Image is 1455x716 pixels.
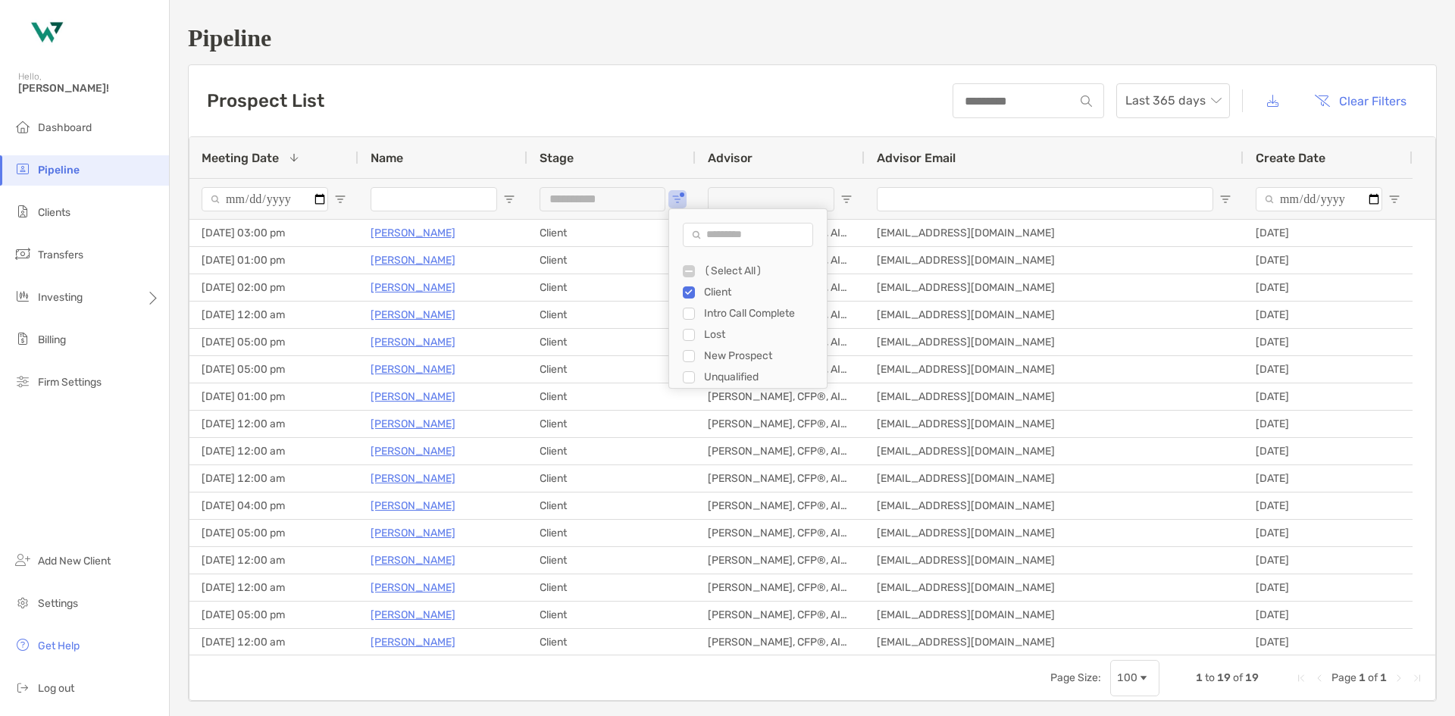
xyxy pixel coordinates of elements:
[704,328,818,341] div: Lost
[696,602,865,628] div: [PERSON_NAME], CFP®, AIF®, CPFA
[371,187,497,211] input: Name Filter Input
[1110,660,1159,696] div: Page Size
[1256,151,1325,165] span: Create Date
[189,383,358,410] div: [DATE] 01:00 pm
[877,151,956,165] span: Advisor Email
[38,121,92,134] span: Dashboard
[1196,671,1203,684] span: 1
[189,629,358,655] div: [DATE] 12:00 am
[1368,671,1378,684] span: of
[527,465,696,492] div: Client
[1081,95,1092,107] img: input icon
[704,371,818,383] div: Unqualified
[1245,671,1259,684] span: 19
[38,682,74,695] span: Log out
[371,496,455,515] p: [PERSON_NAME]
[202,187,328,211] input: Meeting Date Filter Input
[1117,671,1137,684] div: 100
[14,330,32,348] img: billing icon
[1244,520,1413,546] div: [DATE]
[371,251,455,270] a: [PERSON_NAME]
[189,520,358,546] div: [DATE] 05:00 pm
[540,151,574,165] span: Stage
[865,520,1244,546] div: [EMAIL_ADDRESS][DOMAIN_NAME]
[1380,671,1387,684] span: 1
[704,307,818,320] div: Intro Call Complete
[38,376,102,389] span: Firm Settings
[371,524,455,542] a: [PERSON_NAME]
[371,278,455,297] a: [PERSON_NAME]
[1219,193,1231,205] button: Open Filter Menu
[1205,671,1215,684] span: to
[696,438,865,464] div: [PERSON_NAME], CFP®, AIF®, CRPC
[865,465,1244,492] div: [EMAIL_ADDRESS][DOMAIN_NAME]
[1313,672,1325,684] div: Previous Page
[14,636,32,654] img: get-help icon
[1244,629,1413,655] div: [DATE]
[371,151,403,165] span: Name
[696,629,865,655] div: [PERSON_NAME], CFP®, AIF®, CPFA
[371,551,455,570] p: [PERSON_NAME]
[696,492,865,519] div: [PERSON_NAME], CFP®, AIF®, CPFA
[865,356,1244,383] div: [EMAIL_ADDRESS][DOMAIN_NAME]
[14,117,32,136] img: dashboard icon
[207,90,324,111] h3: Prospect List
[865,247,1244,274] div: [EMAIL_ADDRESS][DOMAIN_NAME]
[1256,187,1382,211] input: Create Date Filter Input
[189,274,358,301] div: [DATE] 02:00 pm
[189,411,358,437] div: [DATE] 12:00 am
[371,333,455,352] p: [PERSON_NAME]
[371,305,455,324] a: [PERSON_NAME]
[371,442,455,461] a: [PERSON_NAME]
[527,520,696,546] div: Client
[1244,547,1413,574] div: [DATE]
[371,578,455,597] p: [PERSON_NAME]
[669,261,827,388] div: Filter List
[865,383,1244,410] div: [EMAIL_ADDRESS][DOMAIN_NAME]
[865,302,1244,328] div: [EMAIL_ADDRESS][DOMAIN_NAME]
[1331,671,1356,684] span: Page
[1244,438,1413,464] div: [DATE]
[371,605,455,624] a: [PERSON_NAME]
[189,438,358,464] div: [DATE] 12:00 am
[14,593,32,611] img: settings icon
[865,629,1244,655] div: [EMAIL_ADDRESS][DOMAIN_NAME]
[1233,671,1243,684] span: of
[527,274,696,301] div: Client
[38,249,83,261] span: Transfers
[371,224,455,242] p: [PERSON_NAME]
[527,574,696,601] div: Client
[1359,671,1366,684] span: 1
[696,411,865,437] div: [PERSON_NAME], CFP®, AIF®, CPFA
[527,356,696,383] div: Client
[865,411,1244,437] div: [EMAIL_ADDRESS][DOMAIN_NAME]
[527,383,696,410] div: Client
[371,360,455,379] a: [PERSON_NAME]
[1217,671,1231,684] span: 19
[371,633,455,652] a: [PERSON_NAME]
[189,247,358,274] div: [DATE] 01:00 pm
[865,492,1244,519] div: [EMAIL_ADDRESS][DOMAIN_NAME]
[371,469,455,488] a: [PERSON_NAME]
[38,291,83,304] span: Investing
[696,383,865,410] div: [PERSON_NAME], CFP®, AIF®, CPFA
[840,193,853,205] button: Open Filter Menu
[1244,602,1413,628] div: [DATE]
[14,372,32,390] img: firm-settings icon
[1244,247,1413,274] div: [DATE]
[189,220,358,246] div: [DATE] 03:00 pm
[1125,84,1221,117] span: Last 365 days
[334,193,346,205] button: Open Filter Menu
[696,520,865,546] div: [PERSON_NAME], CFP®, AIF®, CRPC
[696,465,865,492] div: [PERSON_NAME], CFP®, AIF®, CRPC
[189,356,358,383] div: [DATE] 05:00 pm
[38,206,70,219] span: Clients
[371,414,455,433] a: [PERSON_NAME]
[865,329,1244,355] div: [EMAIL_ADDRESS][DOMAIN_NAME]
[527,547,696,574] div: Client
[865,547,1244,574] div: [EMAIL_ADDRESS][DOMAIN_NAME]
